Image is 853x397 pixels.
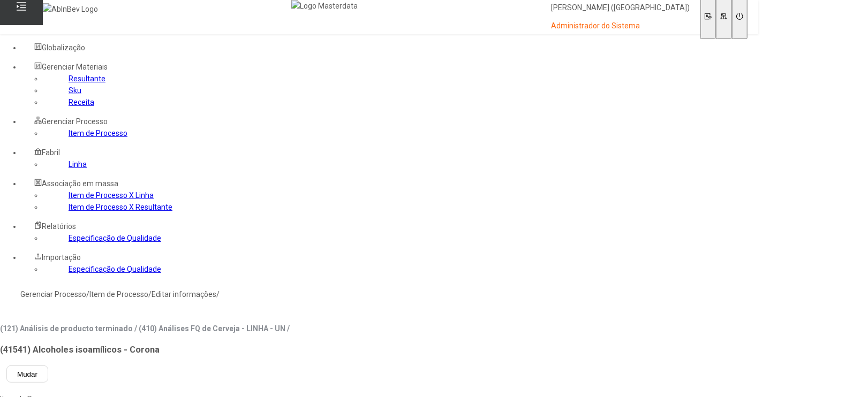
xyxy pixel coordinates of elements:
[69,98,94,106] a: Receita
[69,191,154,200] a: Item de Processo X Linha
[216,290,220,299] nz-breadcrumb-separator: /
[69,86,81,95] a: Sku
[551,21,690,32] p: Administrador do Sistema
[6,365,48,383] button: Mudar
[20,290,86,299] a: Gerenciar Processo
[69,74,105,83] a: Resultante
[17,370,37,378] span: Mudar
[42,148,60,157] span: Fabril
[42,63,108,71] span: Gerenciar Materiais
[69,203,172,211] a: Item de Processo X Resultante
[69,160,87,169] a: Linha
[89,290,148,299] a: Item de Processo
[148,290,152,299] nz-breadcrumb-separator: /
[152,290,216,299] a: Editar informações
[42,222,76,231] span: Relatórios
[69,265,161,273] a: Especificação de Qualidade
[69,129,127,138] a: Item de Processo
[42,179,118,188] span: Associação em massa
[69,234,161,242] a: Especificação de Qualidade
[42,43,85,52] span: Globalização
[551,3,690,13] p: [PERSON_NAME] ([GEOGRAPHIC_DATA])
[42,253,81,262] span: Importação
[42,117,108,126] span: Gerenciar Processo
[86,290,89,299] nz-breadcrumb-separator: /
[43,3,98,15] img: AbInBev Logo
